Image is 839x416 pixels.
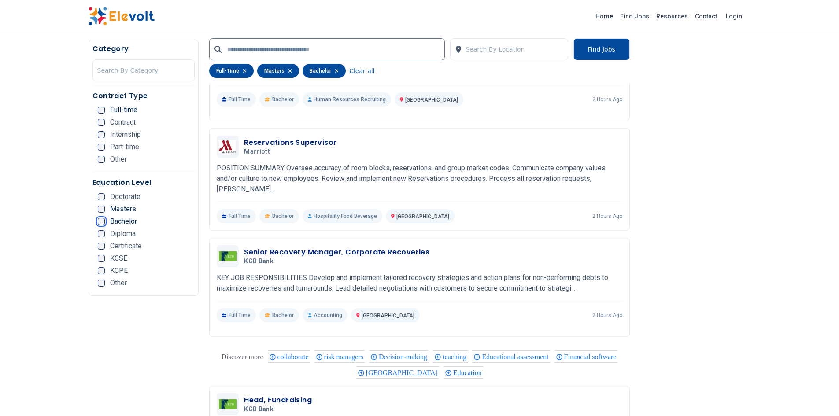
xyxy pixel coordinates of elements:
[110,144,139,151] span: Part-time
[110,206,136,213] span: Masters
[349,64,374,78] button: Clear all
[110,267,128,274] span: KCPE
[217,163,622,195] p: POSITION SUMMARY Oversee accuracy of room blocks, reservations, and group market codes. Communica...
[98,131,105,138] input: Internship
[795,374,839,416] iframe: Chat Widget
[554,350,618,363] div: Financial software
[592,9,617,23] a: Home
[98,144,105,151] input: Part-time
[433,350,468,363] div: teaching
[314,350,365,363] div: risk managers
[92,177,195,188] h5: Education Level
[217,245,622,322] a: KCB BankSenior Recovery Manager, Corporate RecoveriesKCB BankKEY JOB RESPONSIBILITIES Develop and...
[110,193,140,200] span: Doctorate
[98,243,105,250] input: Certificate
[721,7,747,25] a: Login
[592,96,622,103] p: 2 hours ago
[653,9,691,23] a: Resources
[640,40,751,304] iframe: Advertisement
[272,96,294,103] span: Bachelor
[98,107,105,114] input: Full-time
[244,395,312,405] h3: Head, Fundraising
[98,218,105,225] input: Bachelor
[244,137,336,148] h3: Reservations Supervisor
[209,64,254,78] div: full-time
[217,272,622,294] p: KEY JOB RESPONSIBILITIES Develop and implement tailored recovery strategies and action plans for ...
[443,353,469,361] span: teaching
[110,218,137,225] span: Bachelor
[98,193,105,200] input: Doctorate
[98,156,105,163] input: Other
[217,136,622,223] a: MarriottReservations SupervisorMarriottPOSITION SUMMARY Oversee accuracy of room blocks, reservat...
[110,131,141,138] span: Internship
[92,91,195,101] h5: Contract Type
[110,255,127,262] span: KCSE
[592,213,622,220] p: 2 hours ago
[405,97,458,103] span: [GEOGRAPHIC_DATA]
[110,107,137,114] span: Full-time
[257,64,299,78] div: masters
[444,366,483,379] div: Education
[217,308,256,322] p: Full Time
[110,156,127,163] span: Other
[98,206,105,213] input: Masters
[366,369,440,376] span: [GEOGRAPHIC_DATA]
[356,366,439,379] div: Nairobi
[573,38,630,60] button: Find Jobs
[110,243,142,250] span: Certificate
[244,148,270,156] span: Marriott
[219,140,237,153] img: Marriott
[303,209,382,223] p: Hospitality Food Beverage
[222,351,263,363] div: These are topics related to the article that might interest you
[564,353,619,361] span: Financial software
[244,405,274,413] span: KCB Bank
[324,353,366,361] span: risk managers
[277,353,311,361] span: collaborate
[272,312,294,319] span: Bachelor
[110,119,136,126] span: Contract
[98,267,105,274] input: KCPE
[219,251,237,261] img: KCB Bank
[92,44,195,54] h5: Category
[219,399,237,409] img: KCB Bank
[303,64,346,78] div: bachelor
[472,350,550,363] div: Educational assessment
[303,92,391,107] p: Human Resources Recruiting
[98,119,105,126] input: Contract
[691,9,721,23] a: Contact
[272,213,294,220] span: Bachelor
[396,214,449,220] span: [GEOGRAPHIC_DATA]
[369,350,429,363] div: Decision-making
[453,369,484,376] span: Education
[482,353,551,361] span: Educational assessment
[379,353,430,361] span: Decision-making
[362,313,414,319] span: [GEOGRAPHIC_DATA]
[217,209,256,223] p: Full Time
[110,230,136,237] span: Diploma
[244,247,429,258] h3: Senior Recovery Manager, Corporate Recoveries
[303,308,347,322] p: Accounting
[98,255,105,262] input: KCSE
[268,350,310,363] div: collaborate
[89,7,155,26] img: Elevolt
[217,92,256,107] p: Full Time
[98,230,105,237] input: Diploma
[98,280,105,287] input: Other
[110,280,127,287] span: Other
[617,9,653,23] a: Find Jobs
[244,258,274,265] span: KCB Bank
[592,312,622,319] p: 2 hours ago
